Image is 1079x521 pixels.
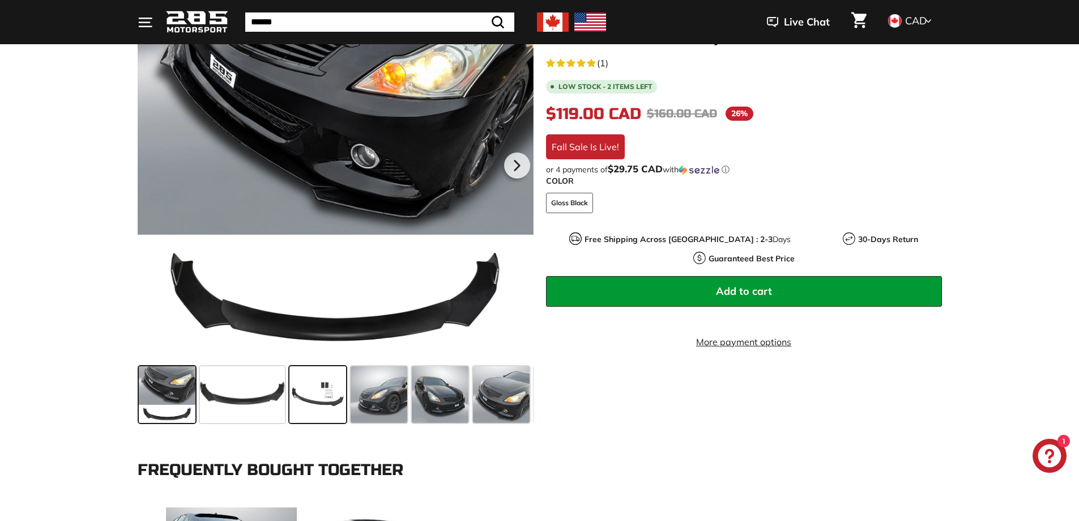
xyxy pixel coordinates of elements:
[716,285,772,298] span: Add to cart
[546,335,942,349] a: More payment options
[597,56,608,70] span: (1)
[679,165,719,175] img: Sezzle
[709,253,795,264] strong: Guaranteed Best Price
[546,55,942,70] a: 5.0 rating (1 votes)
[858,234,918,244] strong: 30-Days Return
[1029,439,1070,476] inbox-online-store-chat: Shopify online store chat
[546,104,641,124] span: $119.00 CAD
[726,107,753,121] span: 26%
[558,83,652,90] span: Low stock - 2 items left
[608,163,663,175] span: $29.75 CAD
[784,15,830,29] span: Live Chat
[546,164,942,175] div: or 4 payments of with
[585,234,773,244] strong: Free Shipping Across [GEOGRAPHIC_DATA] : 2-3
[546,164,942,175] div: or 4 payments of$29.75 CADwithSezzle Click to learn more about Sezzle
[546,276,942,307] button: Add to cart
[647,107,717,121] span: $160.00 CAD
[585,234,791,245] p: Days
[845,3,873,41] a: Cart
[546,175,942,187] label: COLOR
[752,8,845,36] button: Live Chat
[138,461,942,479] div: Frequently Bought Together
[546,134,625,159] div: Fall Sale Is Live!
[166,9,228,36] img: Logo_285_Motorsport_areodynamics_components
[546,11,942,46] h1: Front Lip Splitter - [DATE]-[DATE] Infiniti G37 / G35 V36 Sedan / Coupe / Convertible
[905,14,927,27] span: CAD
[245,12,514,32] input: Search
